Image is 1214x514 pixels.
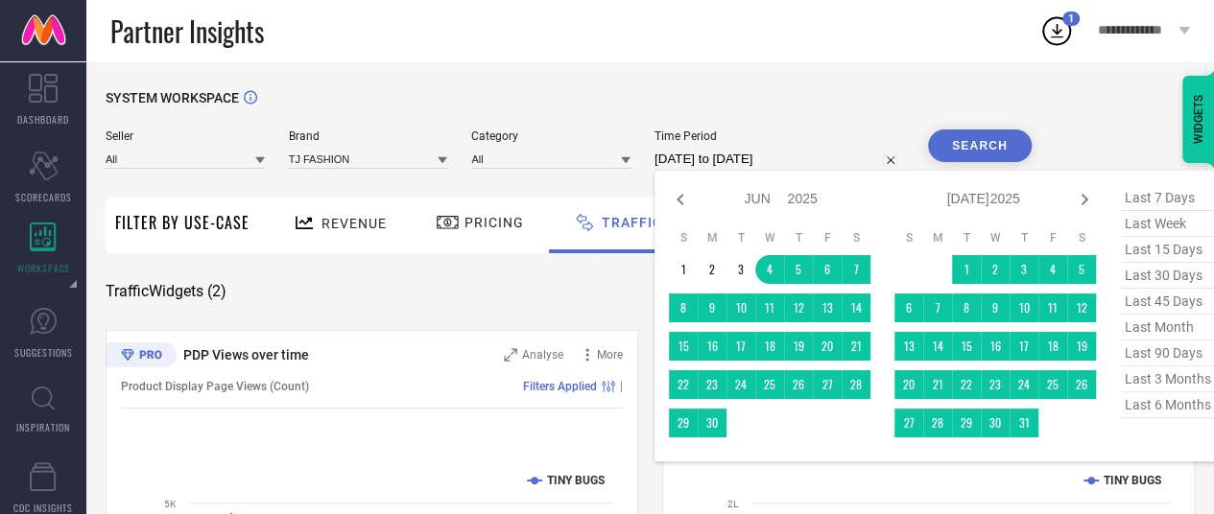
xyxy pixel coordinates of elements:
[106,90,239,105] span: SYSTEM WORKSPACE
[669,293,698,322] td: Sun Jun 08 2025
[620,380,623,393] span: |
[1010,293,1038,322] td: Thu Jul 10 2025
[115,211,250,234] span: Filter By Use-Case
[784,255,813,284] td: Thu Jun 05 2025
[669,370,698,399] td: Sun Jun 22 2025
[894,409,923,437] td: Sun Jul 27 2025
[164,499,177,509] text: 5K
[698,370,726,399] td: Mon Jun 23 2025
[14,345,73,360] span: SUGGESTIONS
[1038,370,1067,399] td: Fri Jul 25 2025
[952,370,981,399] td: Tue Jul 22 2025
[121,380,309,393] span: Product Display Page Views (Count)
[894,370,923,399] td: Sun Jul 20 2025
[110,12,264,51] span: Partner Insights
[784,230,813,245] th: Thursday
[1010,230,1038,245] th: Thursday
[602,215,662,230] span: Traffic
[669,332,698,361] td: Sun Jun 15 2025
[15,190,72,204] span: SCORECARDS
[842,370,870,399] td: Sat Jun 28 2025
[16,420,70,434] span: INSPIRATION
[842,255,870,284] td: Sat Jun 07 2025
[923,293,952,322] td: Mon Jul 07 2025
[523,380,597,393] span: Filters Applied
[981,255,1010,284] td: Wed Jul 02 2025
[17,261,70,275] span: WORKSPACE
[1038,255,1067,284] td: Fri Jul 04 2025
[981,370,1010,399] td: Wed Jul 23 2025
[842,332,870,361] td: Sat Jun 21 2025
[784,370,813,399] td: Thu Jun 26 2025
[813,230,842,245] th: Friday
[928,129,1032,162] button: Search
[698,230,726,245] th: Monday
[698,409,726,437] td: Mon Jun 30 2025
[784,332,813,361] td: Thu Jun 19 2025
[17,112,69,127] span: DASHBOARD
[1104,474,1161,487] text: TINY BUGS
[726,255,755,284] td: Tue Jun 03 2025
[726,332,755,361] td: Tue Jun 17 2025
[547,474,605,487] text: TINY BUGS
[923,230,952,245] th: Monday
[522,348,563,362] span: Analyse
[1067,370,1096,399] td: Sat Jul 26 2025
[981,409,1010,437] td: Wed Jul 30 2025
[471,129,631,143] span: Category
[1038,332,1067,361] td: Fri Jul 18 2025
[464,215,524,230] span: Pricing
[952,293,981,322] td: Tue Jul 08 2025
[597,348,623,362] span: More
[923,409,952,437] td: Mon Jul 28 2025
[1010,255,1038,284] td: Thu Jul 03 2025
[321,216,387,231] span: Revenue
[923,370,952,399] td: Mon Jul 21 2025
[813,255,842,284] td: Fri Jun 06 2025
[894,230,923,245] th: Sunday
[784,293,813,322] td: Thu Jun 12 2025
[698,293,726,322] td: Mon Jun 09 2025
[894,293,923,322] td: Sun Jul 06 2025
[981,332,1010,361] td: Wed Jul 16 2025
[698,255,726,284] td: Mon Jun 02 2025
[726,230,755,245] th: Tuesday
[952,409,981,437] td: Tue Jul 29 2025
[655,129,904,143] span: Time Period
[755,370,784,399] td: Wed Jun 25 2025
[1067,255,1096,284] td: Sat Jul 05 2025
[655,148,904,171] input: Select time period
[669,188,692,211] div: Previous month
[813,370,842,399] td: Fri Jun 27 2025
[183,347,309,362] span: PDP Views over time
[981,293,1010,322] td: Wed Jul 09 2025
[1068,12,1074,25] span: 1
[1067,332,1096,361] td: Sat Jul 19 2025
[1039,13,1074,48] div: Open download list
[289,129,448,143] span: Brand
[813,332,842,361] td: Fri Jun 20 2025
[669,230,698,245] th: Sunday
[755,293,784,322] td: Wed Jun 11 2025
[669,255,698,284] td: Sun Jun 01 2025
[1010,332,1038,361] td: Thu Jul 17 2025
[755,332,784,361] td: Wed Jun 18 2025
[106,129,265,143] span: Seller
[504,348,517,362] svg: Zoom
[952,230,981,245] th: Tuesday
[1038,293,1067,322] td: Fri Jul 11 2025
[106,282,226,301] span: Traffic Widgets ( 2 )
[698,332,726,361] td: Mon Jun 16 2025
[106,342,177,371] div: Premium
[726,293,755,322] td: Tue Jun 10 2025
[894,332,923,361] td: Sun Jul 13 2025
[1067,230,1096,245] th: Saturday
[842,293,870,322] td: Sat Jun 14 2025
[755,255,784,284] td: Wed Jun 04 2025
[842,230,870,245] th: Saturday
[1010,370,1038,399] td: Thu Jul 24 2025
[1010,409,1038,437] td: Thu Jul 31 2025
[1067,293,1096,322] td: Sat Jul 12 2025
[1073,188,1096,211] div: Next month
[952,332,981,361] td: Tue Jul 15 2025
